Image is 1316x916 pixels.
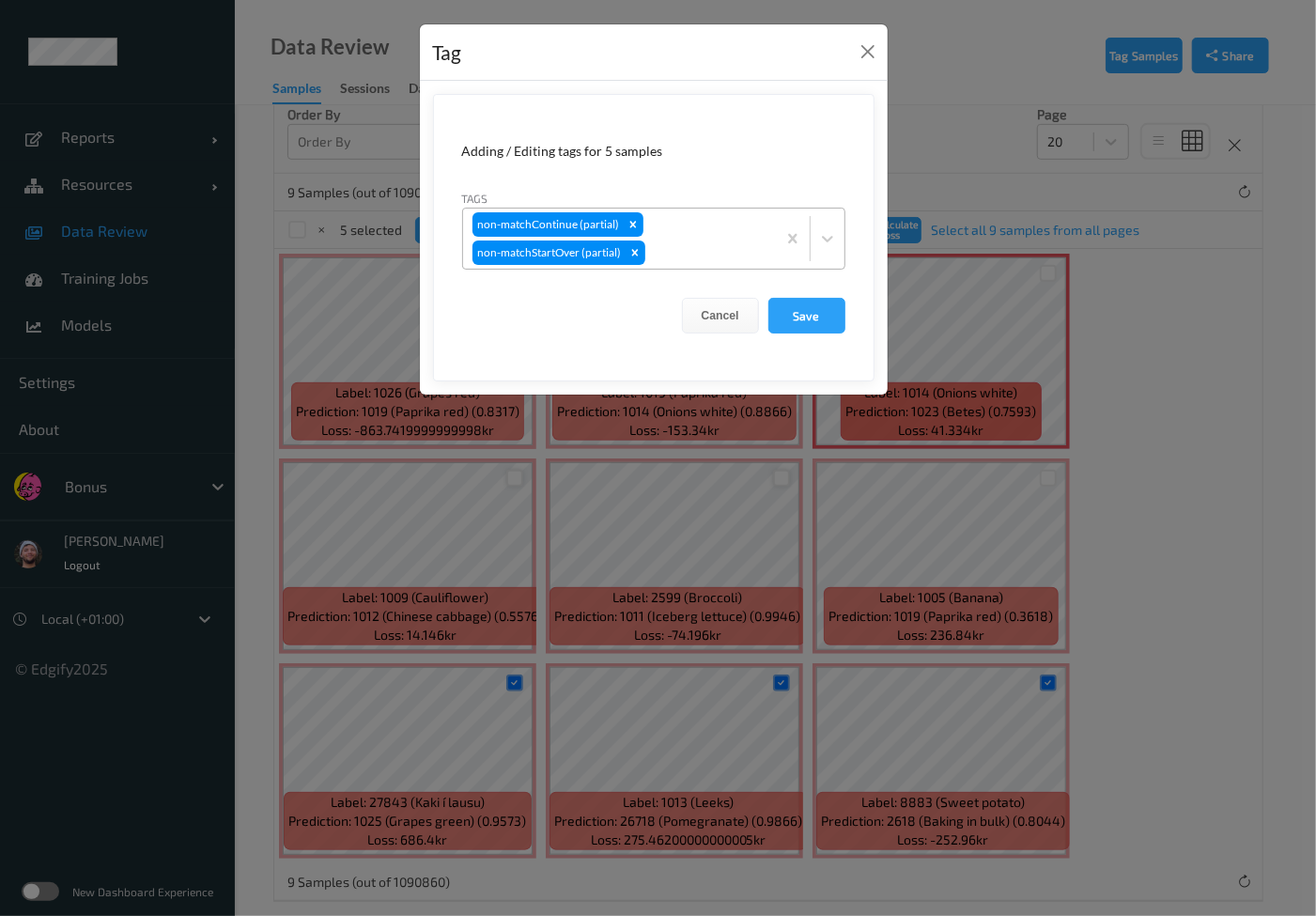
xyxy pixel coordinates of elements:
div: Remove non-matchStartOver (partial) [625,241,645,265]
div: Remove non-matchContinue (partial) [623,212,643,237]
div: Tag [433,38,462,68]
label: Tags [462,190,488,207]
button: Save [768,298,845,334]
div: non-matchContinue (partial) [472,212,623,237]
div: non-matchStartOver (partial) [472,241,625,265]
button: Cancel [682,298,759,334]
button: Close [855,39,881,65]
div: Adding / Editing tags for 5 samples [462,142,845,161]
